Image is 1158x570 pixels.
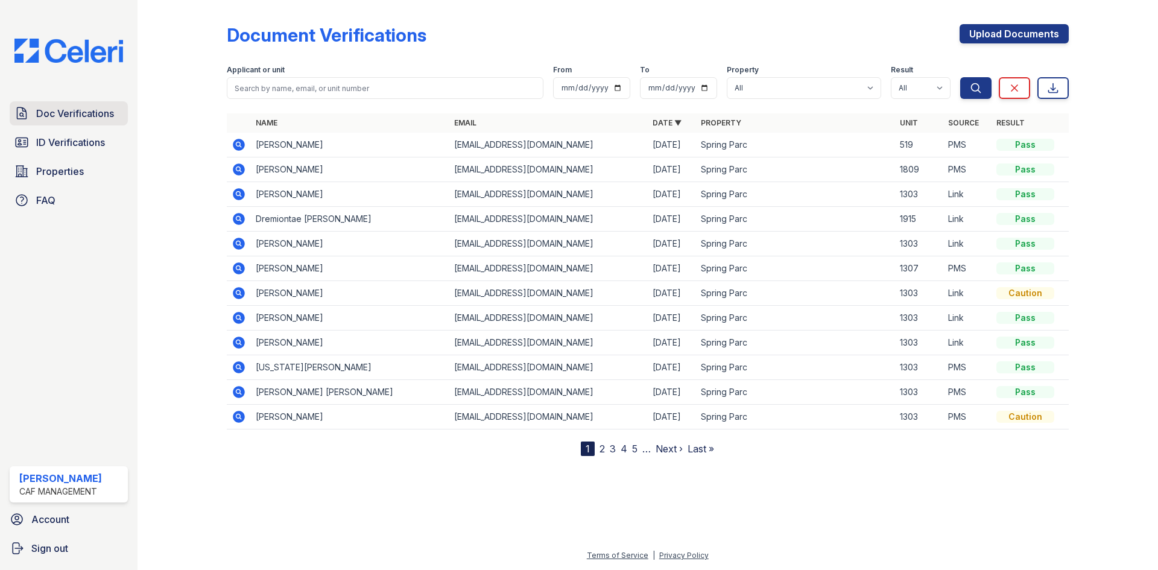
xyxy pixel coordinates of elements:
td: 1303 [895,232,943,256]
td: Spring Parc [696,380,894,405]
div: Document Verifications [227,24,426,46]
td: 1303 [895,355,943,380]
label: Result [891,65,913,75]
td: [PERSON_NAME] [251,306,449,331]
a: Terms of Service [587,551,648,560]
td: [DATE] [648,256,696,281]
label: Property [727,65,759,75]
td: 1809 [895,157,943,182]
div: Pass [996,337,1054,349]
a: Unit [900,118,918,127]
td: 1307 [895,256,943,281]
td: [EMAIL_ADDRESS][DOMAIN_NAME] [449,380,648,405]
td: [PERSON_NAME] [251,405,449,429]
div: Pass [996,213,1054,225]
td: [PERSON_NAME] [251,133,449,157]
div: Caution [996,411,1054,423]
label: Applicant or unit [227,65,285,75]
td: Dremiontae [PERSON_NAME] [251,207,449,232]
td: PMS [943,133,992,157]
td: [EMAIL_ADDRESS][DOMAIN_NAME] [449,355,648,380]
div: Pass [996,262,1054,274]
td: [PERSON_NAME] [251,281,449,306]
td: [EMAIL_ADDRESS][DOMAIN_NAME] [449,182,648,207]
span: FAQ [36,193,55,207]
a: Last » [688,443,714,455]
td: Spring Parc [696,157,894,182]
td: [DATE] [648,182,696,207]
span: Properties [36,164,84,179]
a: Result [996,118,1025,127]
img: CE_Logo_Blue-a8612792a0a2168367f1c8372b55b34899dd931a85d93a1a3d3e32e68fde9ad4.png [5,39,133,63]
a: 2 [600,443,605,455]
a: Privacy Policy [659,551,709,560]
a: Date ▼ [653,118,682,127]
a: Source [948,118,979,127]
td: 1303 [895,306,943,331]
td: [DATE] [648,157,696,182]
td: Spring Parc [696,182,894,207]
div: Pass [996,163,1054,176]
span: Doc Verifications [36,106,114,121]
td: [DATE] [648,232,696,256]
td: [PERSON_NAME] [251,232,449,256]
td: Spring Parc [696,256,894,281]
td: [DATE] [648,405,696,429]
a: Upload Documents [960,24,1069,43]
td: [DATE] [648,207,696,232]
a: Name [256,118,277,127]
a: Properties [10,159,128,183]
td: PMS [943,380,992,405]
div: Pass [996,238,1054,250]
td: PMS [943,256,992,281]
td: Link [943,331,992,355]
td: Link [943,306,992,331]
div: Pass [996,312,1054,324]
td: [DATE] [648,380,696,405]
td: Spring Parc [696,306,894,331]
a: Sign out [5,536,133,560]
td: [PERSON_NAME] [251,331,449,355]
td: [PERSON_NAME] [251,157,449,182]
td: 1303 [895,331,943,355]
td: 1303 [895,405,943,429]
td: Spring Parc [696,232,894,256]
td: Spring Parc [696,207,894,232]
td: [DATE] [648,133,696,157]
td: PMS [943,405,992,429]
div: CAF Management [19,486,102,498]
td: PMS [943,157,992,182]
td: Spring Parc [696,355,894,380]
label: From [553,65,572,75]
td: [US_STATE][PERSON_NAME] [251,355,449,380]
td: [PERSON_NAME] [PERSON_NAME] [251,380,449,405]
td: 1303 [895,281,943,306]
div: Pass [996,139,1054,151]
td: [EMAIL_ADDRESS][DOMAIN_NAME] [449,306,648,331]
td: PMS [943,355,992,380]
span: ID Verifications [36,135,105,150]
td: Spring Parc [696,281,894,306]
td: [EMAIL_ADDRESS][DOMAIN_NAME] [449,405,648,429]
a: 3 [610,443,616,455]
span: Account [31,512,69,527]
td: [EMAIL_ADDRESS][DOMAIN_NAME] [449,281,648,306]
td: [DATE] [648,331,696,355]
td: [EMAIL_ADDRESS][DOMAIN_NAME] [449,256,648,281]
input: Search by name, email, or unit number [227,77,543,99]
div: 1 [581,442,595,456]
td: [EMAIL_ADDRESS][DOMAIN_NAME] [449,331,648,355]
td: [DATE] [648,281,696,306]
td: [EMAIL_ADDRESS][DOMAIN_NAME] [449,207,648,232]
td: Spring Parc [696,405,894,429]
td: 519 [895,133,943,157]
a: Account [5,507,133,531]
a: 5 [632,443,638,455]
td: 1303 [895,182,943,207]
td: [EMAIL_ADDRESS][DOMAIN_NAME] [449,232,648,256]
div: Pass [996,188,1054,200]
td: [PERSON_NAME] [251,256,449,281]
a: Email [454,118,476,127]
div: [PERSON_NAME] [19,471,102,486]
td: Spring Parc [696,133,894,157]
